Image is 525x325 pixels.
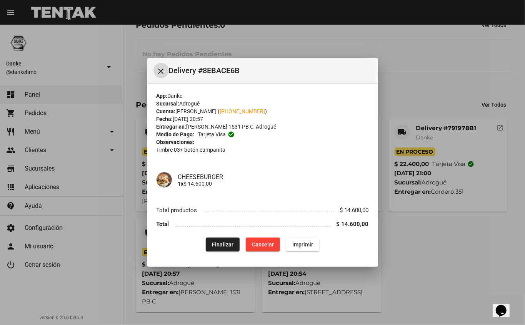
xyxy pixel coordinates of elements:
h4: CHEESEBURGER [178,173,369,181]
span: Cancelar [252,241,274,248]
div: Adrogué [157,100,369,107]
div: [DATE] 20:57 [157,115,369,123]
span: Imprimir [292,241,313,248]
p: Timbre 03+ botón campanita [157,146,369,154]
div: [PERSON_NAME] ( ) [157,107,369,115]
strong: Observaciones: [157,139,195,145]
strong: Fecha: [157,116,173,122]
button: Imprimir [286,238,319,251]
button: Finalizar [206,238,240,251]
span: Tarjeta visa [198,131,226,138]
span: Finalizar [212,241,233,248]
b: 1x [178,181,184,187]
mat-icon: Cerrar [157,67,166,76]
div: Danke [157,92,369,100]
span: Delivery #8EBACE6B [169,64,372,77]
strong: App: [157,93,168,99]
strong: Sucursal: [157,101,180,107]
iframe: chat widget [493,294,517,317]
div: [PERSON_NAME] 1531 PB C, Adrogué [157,123,369,131]
li: Total productos $ 14.600,00 [157,203,369,217]
li: Total $ 14.600,00 [157,217,369,231]
strong: Entregar en: [157,124,187,130]
p: $ 14.600,00 [178,181,369,187]
strong: Medio de Pago: [157,131,195,138]
img: eb7e7812-101c-4ce3-b4d5-6061c3a10de0.png [157,172,172,188]
button: Cancelar [246,238,280,251]
strong: Cuenta: [157,108,176,114]
button: Cerrar [153,63,169,78]
mat-icon: check_circle [228,131,235,138]
a: [PHONE_NUMBER] [220,108,265,114]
